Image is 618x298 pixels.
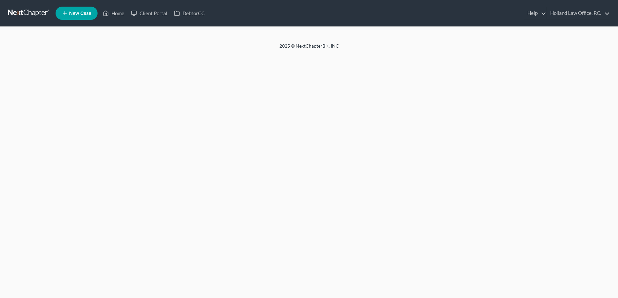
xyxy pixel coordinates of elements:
[100,7,128,19] a: Home
[128,7,171,19] a: Client Portal
[56,7,98,20] new-legal-case-button: New Case
[547,7,610,19] a: Holland Law Office, P.C.
[171,7,208,19] a: DebtorCC
[524,7,546,19] a: Help
[121,43,498,55] div: 2025 © NextChapterBK, INC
